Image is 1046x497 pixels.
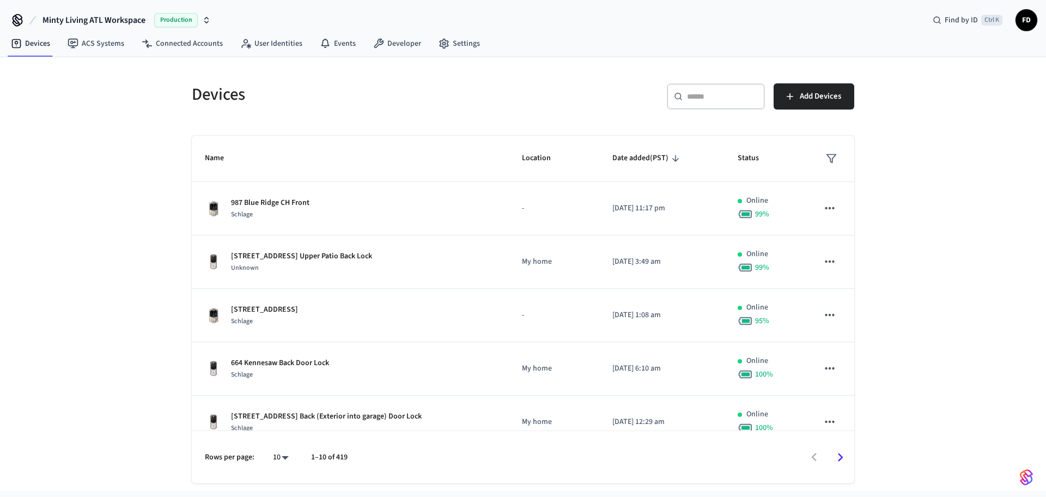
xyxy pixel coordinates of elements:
[154,13,198,27] span: Production
[205,452,254,463] p: Rows per page:
[231,251,372,262] p: [STREET_ADDRESS] Upper Patio Back Lock
[612,416,712,428] p: [DATE] 12:29 am
[612,363,712,374] p: [DATE] 6:10 am
[755,422,773,433] span: 100 %
[2,34,59,53] a: Devices
[205,200,222,217] img: Schlage Sense Smart Deadbolt with Camelot Trim, Front
[231,197,309,209] p: 987 Blue Ridge CH Front
[522,203,586,214] p: -
[746,195,768,207] p: Online
[311,34,364,53] a: Events
[522,256,586,268] p: My home
[828,445,853,470] button: Go to next page
[231,370,253,379] span: Schlage
[231,304,298,316] p: [STREET_ADDRESS]
[231,423,253,433] span: Schlage
[746,355,768,367] p: Online
[774,83,854,110] button: Add Devices
[205,414,222,431] img: Yale Assure Touchscreen Wifi Smart Lock, Satin Nickel, Front
[364,34,430,53] a: Developer
[1020,469,1033,486] img: SeamLogoGradient.69752ec5.svg
[267,450,294,465] div: 10
[522,310,586,321] p: -
[612,310,712,321] p: [DATE] 1:08 am
[205,307,222,324] img: Schlage Sense Smart Deadbolt with Camelot Trim, Front
[924,10,1011,30] div: Find by IDCtrl K
[42,14,145,27] span: Minty Living ATL Workspace
[755,209,769,220] span: 99 %
[755,262,769,273] span: 99 %
[522,363,586,374] p: My home
[430,34,489,53] a: Settings
[232,34,311,53] a: User Identities
[612,256,712,268] p: [DATE] 3:49 am
[231,357,329,369] p: 664 Kennesaw Back Door Lock
[1017,10,1036,30] span: FD
[945,15,978,26] span: Find by ID
[612,203,712,214] p: [DATE] 11:17 pm
[746,248,768,260] p: Online
[738,150,773,167] span: Status
[746,409,768,420] p: Online
[311,452,348,463] p: 1–10 of 419
[231,263,259,272] span: Unknown
[205,253,222,271] img: Yale Assure Touchscreen Wifi Smart Lock, Satin Nickel, Front
[205,360,222,378] img: Yale Assure Touchscreen Wifi Smart Lock, Satin Nickel, Front
[612,150,683,167] span: Date added(PST)
[192,83,516,106] h5: Devices
[981,15,1002,26] span: Ctrl K
[205,150,238,167] span: Name
[231,317,253,326] span: Schlage
[522,150,565,167] span: Location
[231,411,422,422] p: [STREET_ADDRESS] Back (Exterior into garage) Door Lock
[59,34,133,53] a: ACS Systems
[755,316,769,326] span: 95 %
[1015,9,1037,31] button: FD
[522,416,586,428] p: My home
[755,369,773,380] span: 100 %
[746,302,768,313] p: Online
[133,34,232,53] a: Connected Accounts
[231,210,253,219] span: Schlage
[800,89,841,104] span: Add Devices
